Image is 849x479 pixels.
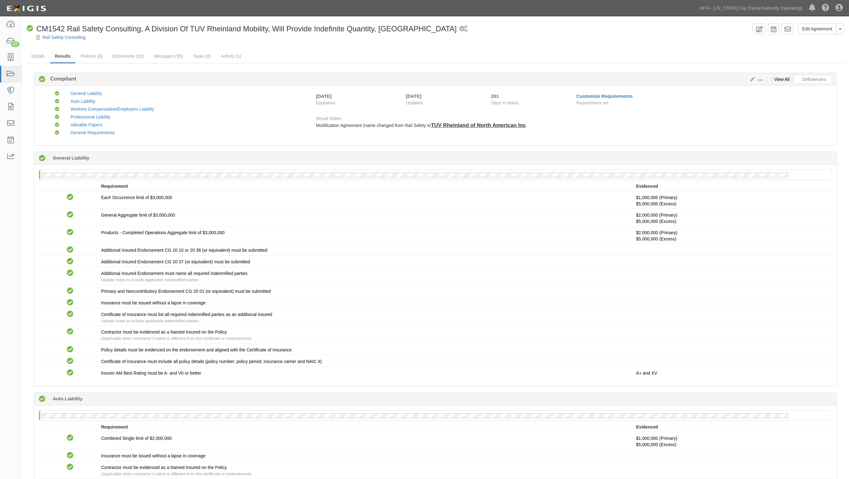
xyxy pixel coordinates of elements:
b: Compliant [45,75,76,83]
span: Additional Insured Endorsement CG 20 10 or 20 38 (or equivalent) must be submitted [101,248,267,253]
u: TUV Rheinland of North American Inc [431,122,526,128]
span: Contractor must be evidenced as a Named Insured on the Policy [101,465,227,470]
a: Documents (19) [108,50,149,62]
a: Tasks (0) [188,50,216,62]
i: Compliant [67,288,73,294]
a: Auto Liability [71,99,95,104]
a: Customize Requirements [576,93,633,99]
span: Additional Insured Endorsement must name all required indemnified parties [101,271,248,276]
i: Compliant [67,194,73,201]
a: Professional Liability [71,114,111,119]
span: Products - Completed Operations Aggregate limit of $3,000,000 [101,230,225,235]
a: Activity (1) [216,50,246,62]
span: Policy #USL00164025 Insurer: Allianz Global Risks US Insurance Co [636,236,676,241]
span: Policy details must be evidenced on the endorsement and aligned with the Certificate of Insurance [101,347,292,352]
i: 1 scheduled workflow [459,26,467,32]
span: Update notes to include applicable indemnified parties [101,277,199,282]
i: Compliant [67,258,73,265]
a: General Liability [71,91,102,96]
a: Messages (93) [149,50,188,62]
i: Compliant [67,452,73,459]
span: Insurance must be issued without a lapse in coverage [101,453,206,458]
a: Valuable Papers [71,122,103,127]
strong: Requirement [101,424,128,429]
strong: Evidenced [636,424,658,429]
span: CM1542 Rail Safety Consulting, A Division Of TUV Rheinland Mobility, Will Provide Indefinite Quan... [36,24,457,33]
b: Auto Liability [53,395,83,402]
p: $2,000,000 (Primary) [636,229,827,242]
i: Compliant [67,464,73,471]
i: Compliant [39,76,45,83]
a: MTA - [US_STATE] City Transit Authority (Operating) [697,2,806,14]
span: Policy #USL00164025 Insurer: Allianz Global Risks US Insurance Co [636,219,676,224]
span: General Aggregate limit of $3,000,000 [101,213,175,218]
strong: Requirement [101,184,128,189]
span: Policy #USL00164025 Insurer: Allianz Global Risks US Insurance Co [636,442,676,447]
a: General Requirements [71,130,115,135]
a: View All [770,76,794,82]
i: Compliant [67,358,73,365]
strong: Evidenced [636,184,658,189]
i: Compliant [55,99,59,104]
a: Details [27,50,50,62]
span: Certificate of Insurance must include all policy details (policy number; policy period; insurance... [101,359,322,364]
i: Compliant [67,299,73,306]
span: Insurance must be issued without a lapse in coverage [101,300,206,305]
i: Compliant 201 days (since 01/23/2025) [39,155,45,162]
i: Compliant [67,329,73,335]
i: Compliant [67,370,73,376]
p: $2,000,000 (Primary) [636,212,827,224]
i: Compliant [67,346,73,353]
span: Each Occurrence limit of $3,000,000 [101,195,172,200]
a: Workers Compensation/Employers Liability [71,107,154,112]
span: Insurer AM Best Rating must be A- and VII or better [101,371,201,376]
i: Compliant [27,25,33,32]
a: Edit Results [748,77,755,82]
i: Compliant [67,247,73,253]
i: Compliant [55,107,59,112]
span: Combined Single limit of $2,000,000 [101,436,172,441]
img: Logo [5,3,48,14]
a: Results [50,50,76,63]
div: [DATE] [316,93,332,99]
div: Since 01/23/2025 [491,93,572,99]
span: Contractor must be evidenced as a Named Insured on the Policy [101,329,227,334]
p: $1,000,000 (Primary) [636,194,827,207]
i: Compliant [67,270,73,276]
span: Expiration [316,100,401,106]
span: Certificate of Insurance must list all required indemnified parties as an additional insured [101,312,272,317]
span: Additional Insured Endorsement CG 20 37 (or equivalent) must be submitted [101,259,250,264]
span: (Applicable when contractor’s name is different from the certificate or endorsement) [101,471,251,476]
span: Updated [406,100,423,105]
a: Rail Safety Consulting [42,35,86,40]
i: Compliant [67,311,73,318]
i: Compliant [55,131,59,135]
a: Edit Agreement [798,24,836,34]
span: Policy #USL00164025 Insurer: Allianz Global Risks US Insurance Co [636,201,676,206]
i: Help Center - Complianz [822,4,829,12]
i: Compliant [67,212,73,218]
i: Compliant [55,123,59,127]
i: Compliant [55,115,59,119]
div: 17 [11,41,19,47]
a: Deficiencies [798,76,830,82]
div: Modification Agreement (name changed from Rail Safety to . [316,122,827,129]
span: Update notes to include applicable indemnified parties [101,318,199,323]
span: Result Notes [316,116,341,121]
span: Days in status [491,100,519,105]
span: (Applicable when contractor’s name is different from the certificate or endorsement) [101,336,251,341]
span: Primary and Noncontributory Endorsement CG 20 01 (or equivalent) must be submitted [101,289,271,294]
i: Compliant [67,435,73,441]
div: [DATE] [406,93,482,99]
a: Policies (6) [76,50,107,62]
p: A+ and XV [636,370,827,376]
i: Compliant [55,92,59,96]
span: Requirement set [576,100,609,105]
div: CM1542 Rail Safety Consulting, A Division Of TUV Rheinland Mobility, Will Provide Indefinite Quan... [27,24,457,34]
i: Compliant [67,229,73,236]
i: Compliant 201 days (since 01/23/2025) [39,396,45,403]
b: General Liability [53,155,89,161]
p: $1,000,000 (Primary) [636,435,827,448]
